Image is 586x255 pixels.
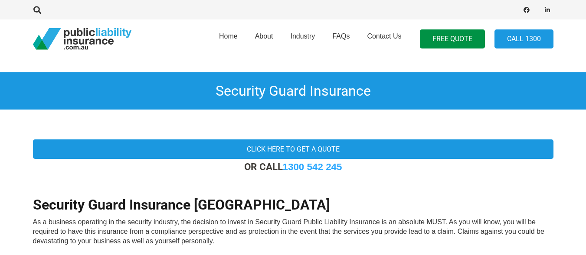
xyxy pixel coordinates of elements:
a: Facebook [521,4,533,16]
b: Security Guard Insurance [GEOGRAPHIC_DATA] [33,197,330,213]
a: FREE QUOTE [420,29,485,49]
a: Industry [282,17,324,61]
a: About [246,17,282,61]
strong: OR CALL [244,161,342,172]
span: Home [219,32,238,40]
span: Contact Us [367,32,401,40]
span: Industry [290,32,315,40]
span: FAQs [332,32,350,40]
a: pli_logotransparent [33,28,131,50]
p: As a business operating in the security industry, the decision to invest in Security Guard Public... [33,217,553,246]
a: Home [210,17,246,61]
a: FAQs [324,17,358,61]
a: Search [29,6,46,14]
a: LinkedIn [541,4,553,16]
a: Click here to get a quote [33,139,553,159]
a: Call 1300 [494,29,553,49]
a: 1300 542 245 [283,161,342,172]
span: About [255,32,273,40]
a: Contact Us [358,17,410,61]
